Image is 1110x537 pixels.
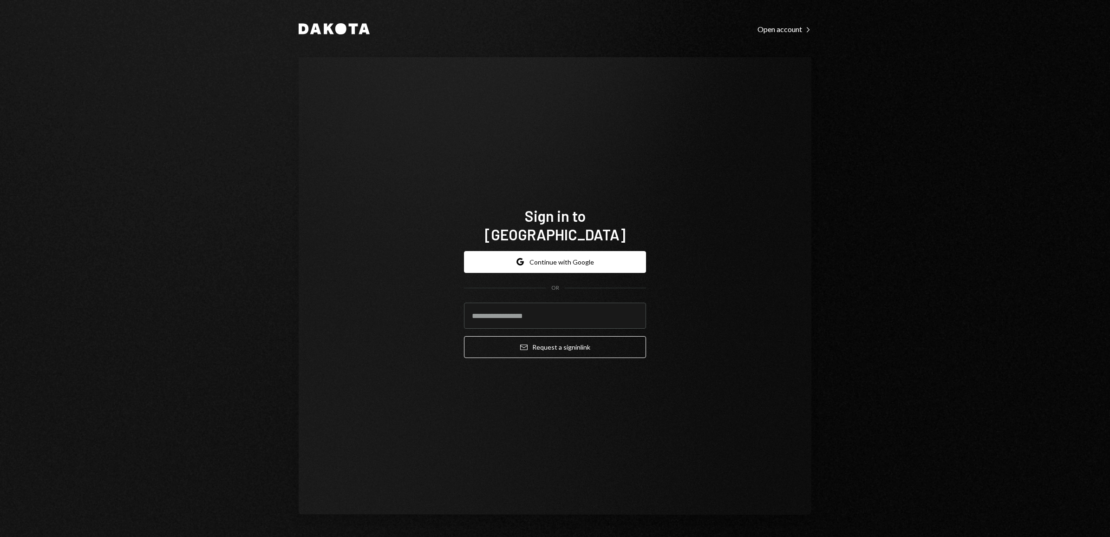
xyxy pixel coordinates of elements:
div: OR [551,284,559,292]
button: Request a signinlink [464,336,646,358]
a: Open account [757,24,811,34]
div: Open account [757,25,811,34]
button: Continue with Google [464,251,646,273]
h1: Sign in to [GEOGRAPHIC_DATA] [464,206,646,244]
